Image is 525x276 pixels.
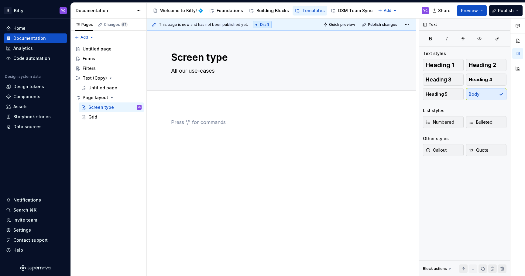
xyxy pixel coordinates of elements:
span: Preview [461,8,478,14]
a: Untitled page [79,83,144,93]
span: Heading 5 [426,91,448,97]
div: Invite team [13,217,37,223]
button: Bulleted [466,116,507,128]
button: Quote [466,144,507,156]
button: Contact support [4,235,67,245]
div: Data sources [13,124,42,130]
div: Page tree [150,5,375,17]
div: Contact support [13,237,48,243]
a: Data sources [4,122,67,132]
span: Heading 2 [469,62,496,68]
div: Design system data [5,74,41,79]
div: Forms [83,56,95,62]
div: Grid [88,114,97,120]
span: Quote [469,147,489,153]
button: Heading 5 [423,88,464,100]
div: Assets [13,104,28,110]
div: YG [138,104,141,110]
a: Grid [79,112,144,122]
button: Help [4,245,67,255]
div: Block actions [423,266,447,271]
span: Publish [498,8,514,14]
div: Building Blocks [256,8,289,14]
button: Callout [423,144,464,156]
a: Untitled page [73,44,144,54]
button: Publish changes [360,20,400,29]
button: EKittyYG [1,4,69,17]
div: Design tokens [13,84,44,90]
a: Filters [73,64,144,73]
button: Quick preview [321,20,358,29]
span: Add [81,35,88,40]
div: Pages [75,22,93,27]
button: Preview [457,5,487,16]
a: Welcome to Kitty! 💠 [150,6,206,16]
div: Foundations [217,8,243,14]
a: Storybook stories [4,112,67,122]
div: Notifications [13,197,41,203]
div: Search ⌘K [13,207,36,213]
div: Documentation [76,8,133,14]
textarea: Screen type [170,50,390,65]
div: Storybook stories [13,114,51,120]
div: Block actions [423,264,452,273]
div: Home [13,25,26,31]
a: Design tokens [4,82,67,91]
button: Add [73,33,96,42]
div: List styles [423,108,444,114]
span: Numbered [426,119,454,125]
button: Heading 4 [466,74,507,86]
div: Untitled page [88,85,117,91]
a: DSM Team Sync [328,6,375,16]
div: Templates [302,8,325,14]
button: Add [376,6,399,15]
div: Untitled page [83,46,112,52]
div: Text (Copy) [73,73,144,83]
button: Publish [489,5,523,16]
div: DSM Team Sync [338,8,372,14]
div: Changes [104,22,128,27]
span: Heading 4 [469,77,492,83]
div: YG [423,8,428,13]
div: Analytics [13,45,33,51]
div: Help [13,247,23,253]
a: Code automation [4,53,67,63]
button: Search ⌘K [4,205,67,215]
span: Share [438,8,451,14]
span: Draft [260,22,269,27]
span: Bulleted [469,119,492,125]
a: Templates [293,6,327,16]
svg: Supernova Logo [20,265,50,271]
div: Text styles [423,50,446,57]
div: E [4,7,12,14]
div: Other styles [423,136,449,142]
a: Assets [4,102,67,112]
span: Quick preview [329,22,355,27]
div: Code automation [13,55,50,61]
div: Screen type [88,104,114,110]
a: Building Blocks [247,6,291,16]
div: Filters [83,65,96,71]
span: 57 [121,22,128,27]
span: Add [384,8,391,13]
a: Forms [73,54,144,64]
a: Foundations [207,6,245,16]
span: Heading 3 [426,77,451,83]
div: Components [13,94,40,100]
a: Analytics [4,43,67,53]
button: Share [429,5,455,16]
button: Numbered [423,116,464,128]
a: Components [4,92,67,102]
textarea: All our use-cases [170,66,390,76]
button: Heading 2 [466,59,507,71]
button: Heading 1 [423,59,464,71]
a: Screen typeYG [79,102,144,112]
div: Documentation [13,35,46,41]
div: Settings [13,227,31,233]
a: Documentation [4,33,67,43]
div: Page layout [83,95,108,101]
span: Callout [426,147,447,153]
a: Home [4,23,67,33]
div: Welcome to Kitty! 💠 [160,8,203,14]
